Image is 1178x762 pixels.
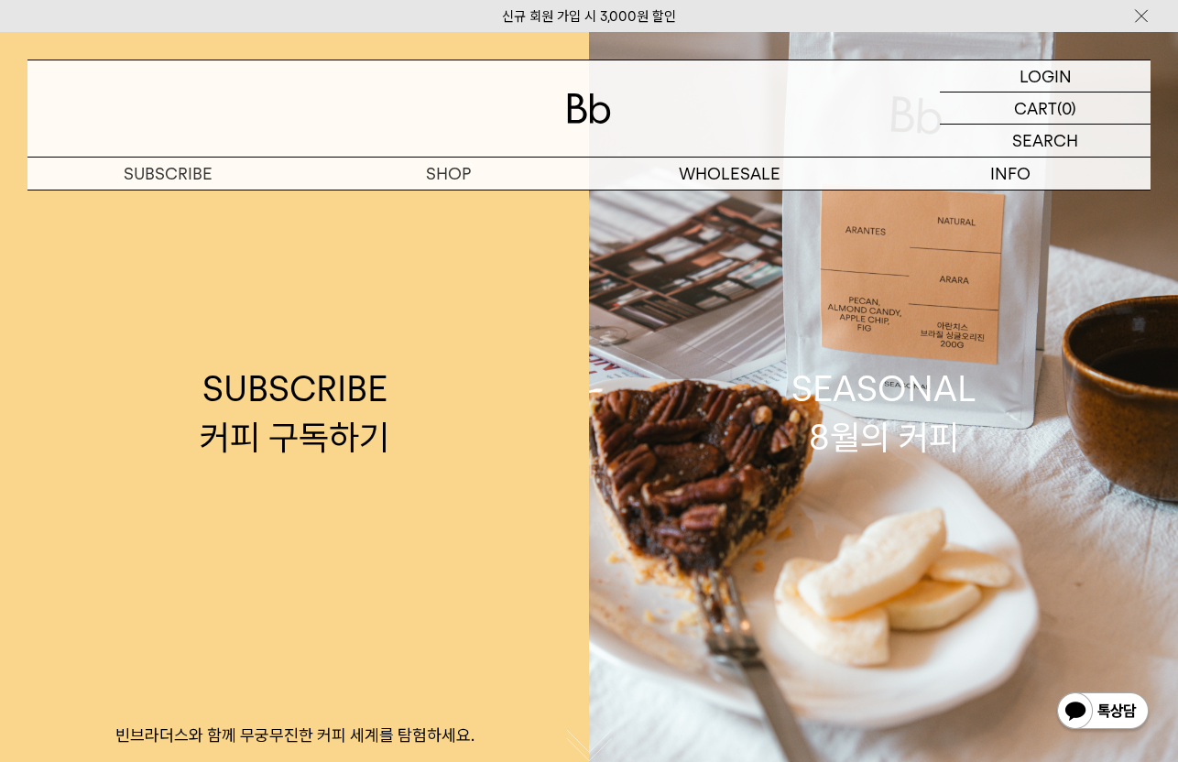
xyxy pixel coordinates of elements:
[1014,93,1057,124] p: CART
[589,158,870,190] p: WHOLESALE
[309,158,590,190] a: SHOP
[567,93,611,124] img: 로고
[1012,125,1078,157] p: SEARCH
[1057,93,1076,124] p: (0)
[791,365,976,462] div: SEASONAL 8월의 커피
[502,8,676,25] a: 신규 회원 가입 시 3,000원 할인
[1055,691,1151,735] img: 카카오톡 채널 1:1 채팅 버튼
[1020,60,1072,92] p: LOGIN
[940,60,1151,93] a: LOGIN
[940,93,1151,125] a: CART (0)
[870,158,1151,190] p: INFO
[27,158,309,190] a: SUBSCRIBE
[200,365,389,462] div: SUBSCRIBE 커피 구독하기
